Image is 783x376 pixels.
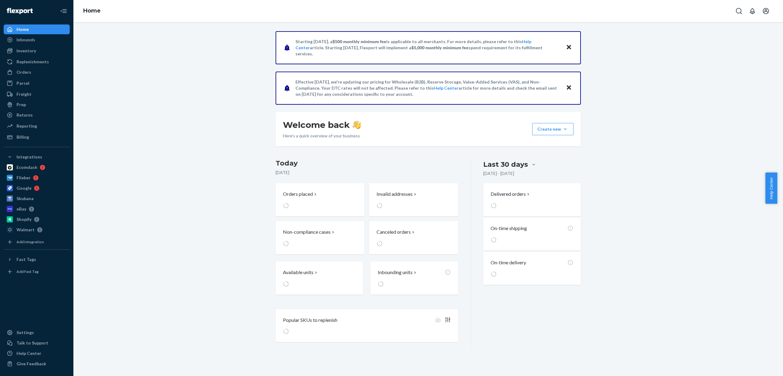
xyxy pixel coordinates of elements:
img: hand-wave emoji [352,121,361,129]
a: eBay [4,204,70,214]
a: Parcel [4,78,70,88]
div: Settings [17,329,34,336]
div: Google [17,185,32,191]
div: Orders [17,69,31,75]
a: Orders [4,67,70,77]
button: Close [565,84,573,92]
div: Talk to Support [17,340,48,346]
div: Flieber [17,175,31,181]
button: Available units [276,262,363,295]
div: Inventory [17,48,36,54]
a: Inbounds [4,35,70,45]
div: Add Fast Tag [17,269,39,274]
button: Non-compliance cases [276,221,364,254]
div: Skubana [17,195,34,202]
a: Flieber [4,173,70,183]
button: Close Navigation [58,5,70,17]
div: Help Center [17,350,41,356]
div: Returns [17,112,33,118]
a: Help Center [4,348,70,358]
button: Open notifications [746,5,759,17]
button: Open Search Box [733,5,745,17]
p: Orders placed [283,191,313,198]
a: Walmart [4,225,70,235]
p: [DATE] [276,169,458,176]
p: [DATE] - [DATE] [483,170,514,177]
h3: Today [276,158,458,168]
h1: Welcome back [283,119,361,130]
a: Returns [4,110,70,120]
p: Here’s a quick overview of your business [283,133,361,139]
button: Give Feedback [4,359,70,369]
p: Popular SKUs to replenish [283,317,337,324]
a: Billing [4,132,70,142]
p: On-time delivery [491,259,526,266]
a: Inventory [4,46,70,56]
button: Close [565,43,573,52]
a: Settings [4,328,70,337]
a: Reporting [4,121,70,131]
div: Integrations [17,154,42,160]
p: Available units [283,269,314,276]
a: Skubana [4,194,70,203]
a: Google [4,183,70,193]
span: $5,000 monthly minimum fee [411,45,469,50]
div: Freight [17,91,32,97]
a: Freight [4,89,70,99]
button: Help Center [765,173,777,204]
div: eBay [17,206,26,212]
p: Invalid addresses [377,191,413,198]
button: Delivered orders [491,191,531,198]
button: Invalid addresses [369,183,458,216]
div: Parcel [17,80,29,86]
div: Fast Tags [17,256,36,262]
a: Home [83,7,101,14]
div: Walmart [17,227,35,233]
div: Add Integration [17,239,44,244]
p: Starting [DATE], a is applicable to all merchants. For more details, please refer to this article... [295,39,560,57]
p: Canceled orders [377,229,411,236]
a: Add Fast Tag [4,267,70,277]
a: Ecomdash [4,162,70,172]
ol: breadcrumbs [78,2,106,20]
button: Inbounding units [370,262,458,295]
a: Add Integration [4,237,70,247]
span: $500 monthly minimum fee [332,39,386,44]
button: Create new [532,123,573,135]
p: Non-compliance cases [283,229,331,236]
div: Billing [17,134,29,140]
a: Home [4,24,70,34]
p: Effective [DATE], we're updating our pricing for Wholesale (B2B), Reserve Storage, Value-Added Se... [295,79,560,97]
div: Replenishments [17,59,49,65]
button: Integrations [4,152,70,162]
a: Shopify [4,214,70,224]
p: On-time shipping [491,225,527,232]
a: Help Center [434,85,458,91]
div: Ecomdash [17,164,37,170]
div: Shopify [17,216,32,222]
button: Canceled orders [369,221,458,254]
button: Talk to Support [4,338,70,348]
div: Home [17,26,29,32]
button: Fast Tags [4,255,70,264]
div: Prep [17,102,26,108]
p: Inbounding units [378,269,413,276]
div: Last 30 days [483,160,528,169]
div: Inbounds [17,37,35,43]
a: Prep [4,100,70,110]
div: Give Feedback [17,361,46,367]
button: Orders placed [276,183,364,216]
a: Replenishments [4,57,70,67]
div: Reporting [17,123,37,129]
img: Flexport logo [7,8,33,14]
button: Open account menu [760,5,772,17]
